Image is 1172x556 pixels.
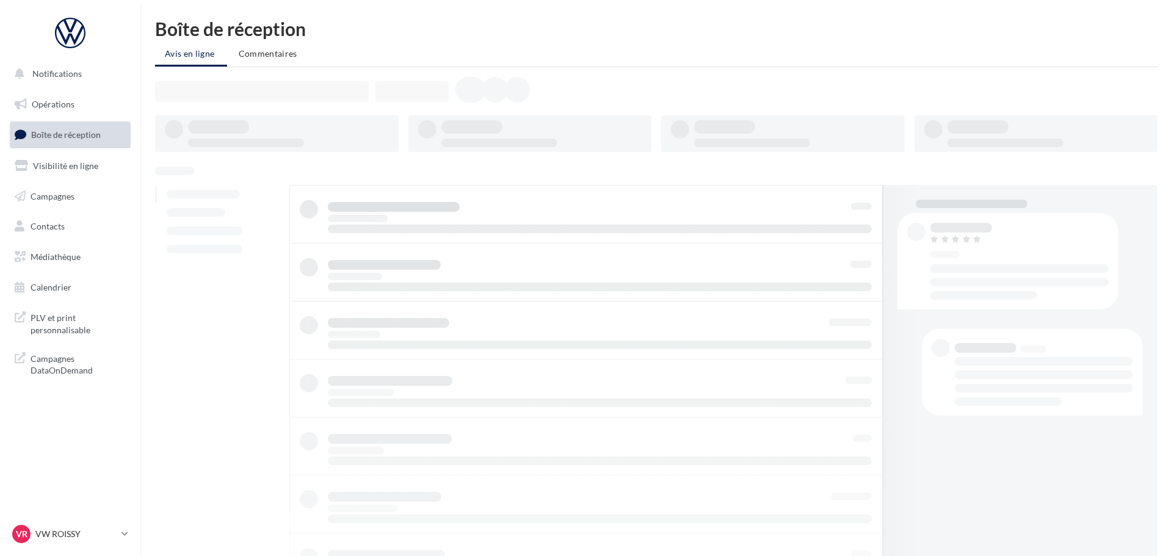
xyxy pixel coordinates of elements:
[7,305,133,341] a: PLV et print personnalisable
[7,214,133,239] a: Contacts
[7,61,128,87] button: Notifications
[35,528,117,540] p: VW ROISSY
[31,221,65,231] span: Contacts
[7,121,133,148] a: Boîte de réception
[155,20,1157,38] div: Boîte de réception
[32,99,74,109] span: Opérations
[7,184,133,209] a: Campagnes
[16,528,27,540] span: VR
[31,190,74,201] span: Campagnes
[31,350,126,377] span: Campagnes DataOnDemand
[239,48,297,59] span: Commentaires
[33,161,98,171] span: Visibilité en ligne
[10,522,131,546] a: VR VW ROISSY
[31,251,81,262] span: Médiathèque
[7,345,133,381] a: Campagnes DataOnDemand
[7,275,133,300] a: Calendrier
[32,68,82,79] span: Notifications
[7,244,133,270] a: Médiathèque
[31,282,71,292] span: Calendrier
[31,129,101,140] span: Boîte de réception
[31,309,126,336] span: PLV et print personnalisable
[7,153,133,179] a: Visibilité en ligne
[7,92,133,117] a: Opérations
